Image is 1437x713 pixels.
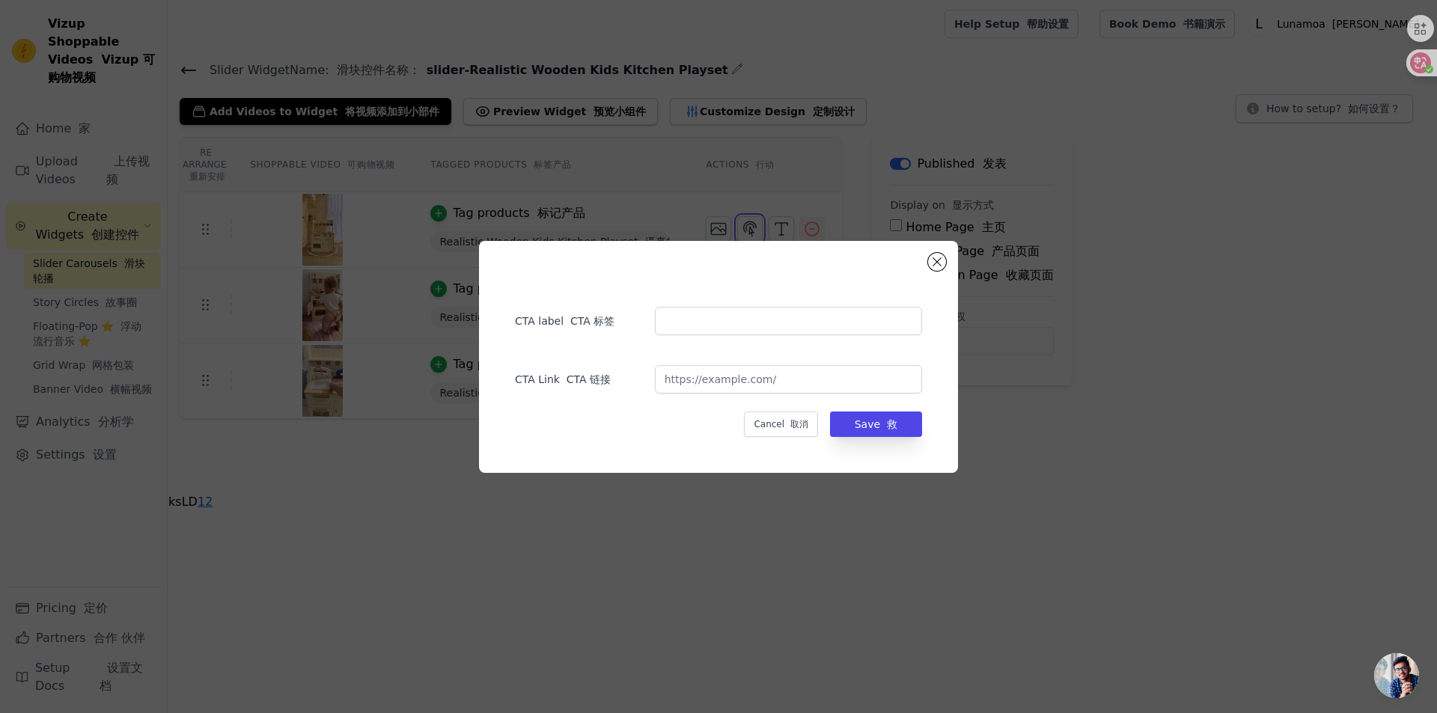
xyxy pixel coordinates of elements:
[567,373,611,385] font: CTA 链接
[790,419,808,429] font: 取消
[928,253,946,271] button: Close modal
[744,411,817,437] button: Cancel
[830,411,922,437] button: Save
[570,315,614,327] font: CTA 标签
[655,365,922,394] input: https://example.com/
[887,418,897,430] font: 救
[1374,653,1419,698] a: Open chat
[515,366,643,387] label: CTA Link
[515,307,643,328] label: CTA label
